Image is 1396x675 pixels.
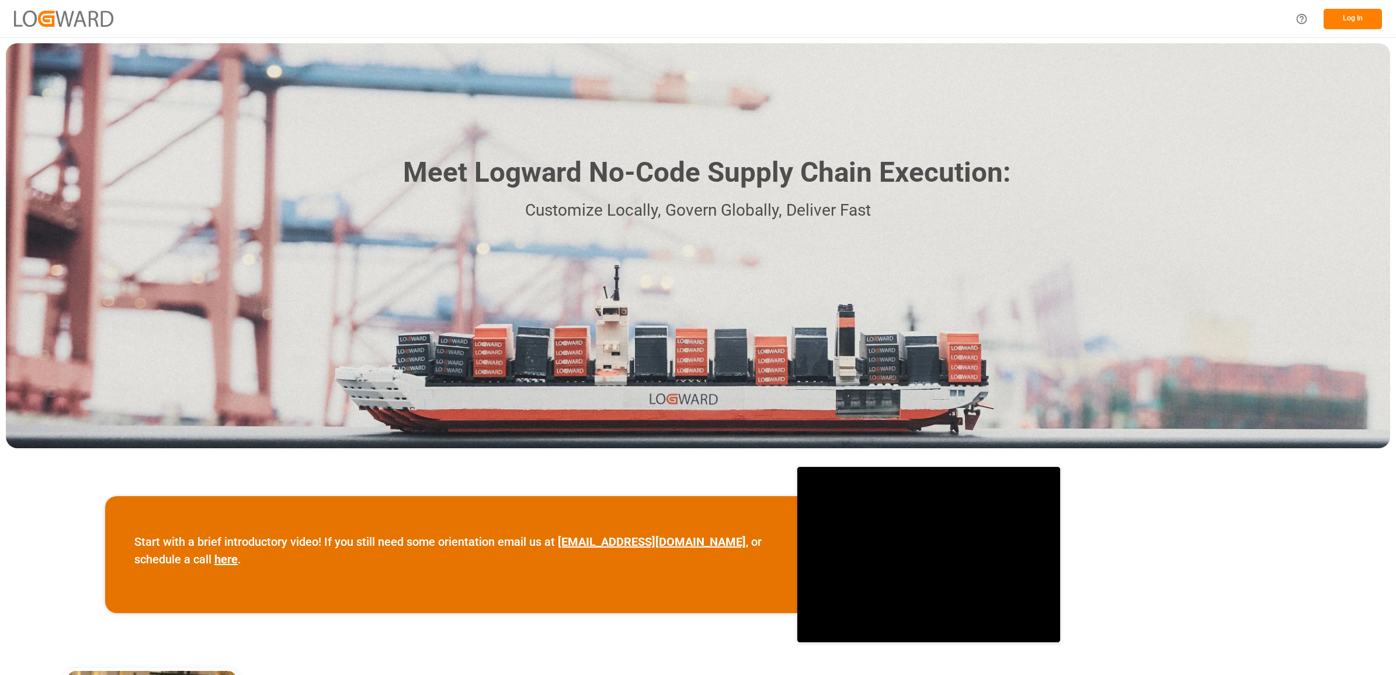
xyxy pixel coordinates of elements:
a: [EMAIL_ADDRESS][DOMAIN_NAME] [558,535,746,549]
button: Help Center [1289,6,1315,32]
img: Logward_new_orange.png [14,11,113,26]
button: Log In [1324,9,1382,29]
p: Start with a brief introductory video! If you still need some orientation email us at , or schedu... [134,533,768,568]
p: Customize Locally, Govern Globally, Deliver Fast [386,198,1010,224]
h1: Meet Logward No-Code Supply Chain Execution: [403,152,1010,193]
a: here [214,552,238,566]
iframe: video [797,467,1060,642]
